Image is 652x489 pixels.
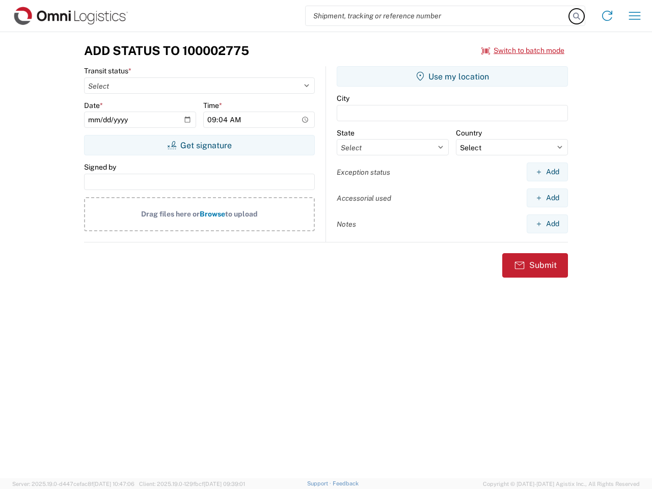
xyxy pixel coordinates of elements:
[84,66,131,75] label: Transit status
[527,188,568,207] button: Add
[307,480,333,486] a: Support
[337,220,356,229] label: Notes
[12,481,134,487] span: Server: 2025.19.0-d447cefac8f
[502,253,568,278] button: Submit
[333,480,359,486] a: Feedback
[84,135,315,155] button: Get signature
[200,210,225,218] span: Browse
[337,168,390,177] label: Exception status
[141,210,200,218] span: Drag files here or
[93,481,134,487] span: [DATE] 10:47:06
[139,481,245,487] span: Client: 2025.19.0-129fbcf
[337,194,391,203] label: Accessorial used
[337,66,568,87] button: Use my location
[483,479,640,488] span: Copyright © [DATE]-[DATE] Agistix Inc., All Rights Reserved
[306,6,569,25] input: Shipment, tracking or reference number
[203,101,222,110] label: Time
[527,162,568,181] button: Add
[337,128,355,138] label: State
[225,210,258,218] span: to upload
[84,43,249,58] h3: Add Status to 100002775
[84,101,103,110] label: Date
[456,128,482,138] label: Country
[84,162,116,172] label: Signed by
[481,42,564,59] button: Switch to batch mode
[204,481,245,487] span: [DATE] 09:39:01
[527,214,568,233] button: Add
[337,94,349,103] label: City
